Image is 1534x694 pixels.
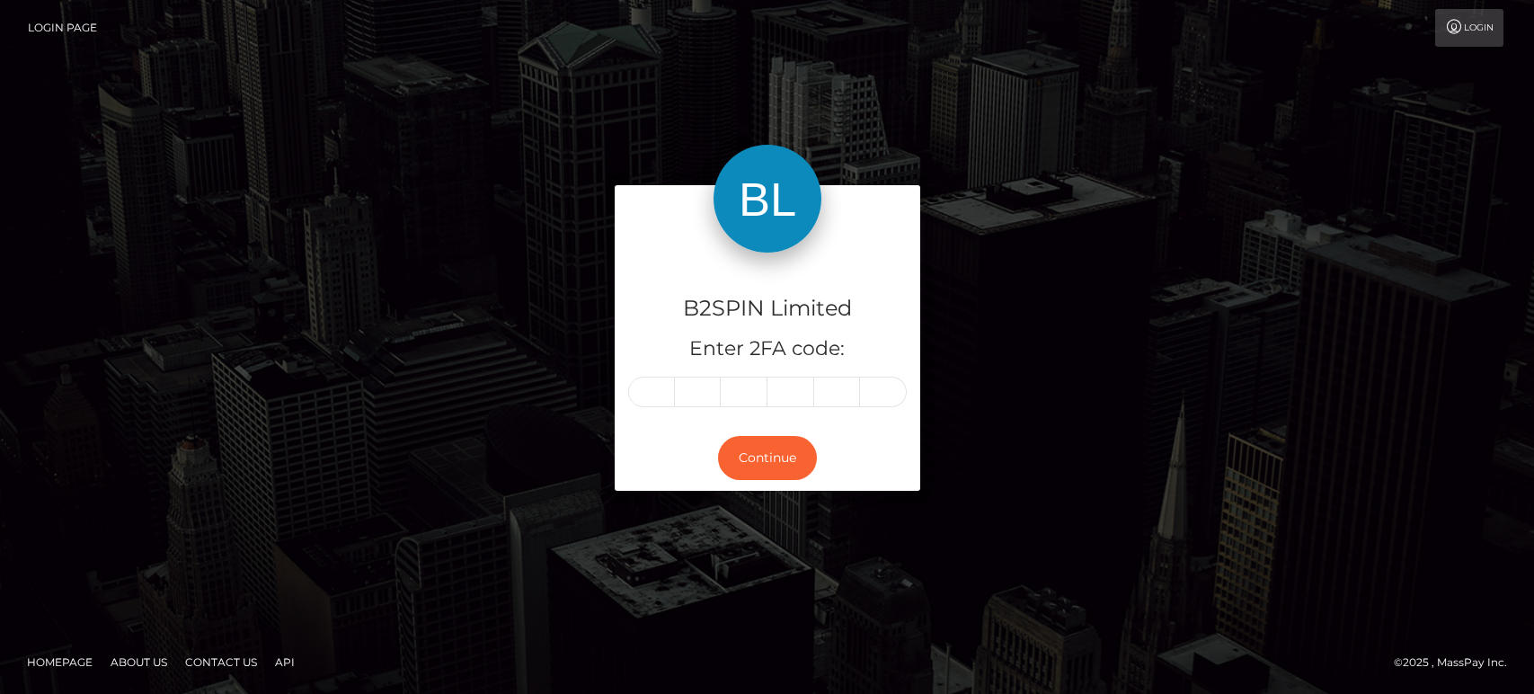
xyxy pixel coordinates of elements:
img: B2SPIN Limited [714,145,821,253]
a: Contact Us [178,648,264,676]
a: Login [1435,9,1503,47]
button: Continue [718,436,817,480]
h4: B2SPIN Limited [628,293,907,325]
a: Homepage [20,648,100,676]
a: About Us [103,648,174,676]
div: © 2025 , MassPay Inc. [1394,653,1521,672]
h5: Enter 2FA code: [628,335,907,363]
a: Login Page [28,9,97,47]
a: API [268,648,302,676]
